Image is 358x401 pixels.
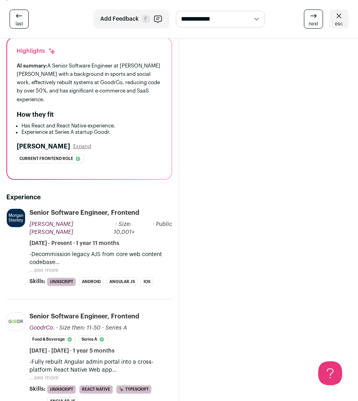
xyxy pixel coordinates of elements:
[142,15,150,23] span: F
[107,278,138,286] li: Angular.js
[100,15,139,23] span: Add Feedback
[93,10,169,29] button: Add Feedback F
[79,278,103,286] li: Android
[29,374,58,382] button: ...see more
[10,10,29,29] a: last
[29,278,45,285] span: Skills:
[153,220,154,236] span: ·
[29,347,115,355] span: [DATE] - [DATE] · 1 year 5 months
[29,325,54,331] span: GoodrCo.
[7,318,25,324] img: 3e6e3971d7a969d5f90709992e26efe2d4036555f5c09d4d0b93cfba2c91d485.jpg
[47,278,76,286] li: JavaScript
[17,63,47,68] span: AI summary:
[56,325,101,331] span: · Size then: 11-50
[116,385,152,394] li: TypeScript
[141,278,153,286] li: iOS
[7,209,25,227] img: f42b161b11e19702e7d91185d9f82bac3ac0f055809a22d3a74bc525c4b6261b.jpg
[19,155,73,163] span: Current frontend role
[17,142,70,151] h2: [PERSON_NAME]
[29,266,58,274] button: ...see more
[21,123,162,129] li: Has React and React Native experience.
[318,361,342,385] iframe: Help Scout Beacon - Open
[29,385,45,393] span: Skills:
[29,208,139,217] div: Senior Software Engineer, Frontend
[335,21,343,27] span: esc
[29,222,73,235] span: [PERSON_NAME] [PERSON_NAME]
[105,325,127,331] span: Series A
[29,312,139,321] div: Senior Software Engineer, Frontend
[47,385,76,394] li: JavaScript
[156,222,172,227] span: Public
[29,358,172,374] p: -Fully rebuilt Angular admin portal into a cross-platform React Native Web app -Reduced 290,000 t...
[29,335,76,344] li: Food & Beverage
[17,62,162,104] div: A Senior Software Engineer at [PERSON_NAME] [PERSON_NAME] with a background in sports and social ...
[29,251,172,266] p: -Decommission legacy AJS from core web content codebase -Oversee Angular content integration acro...
[17,110,54,120] h2: How they fit
[79,385,113,394] li: React Native
[73,143,91,150] button: Expand
[114,222,134,235] span: · Size: 10,001+
[329,10,348,29] a: esc
[17,47,56,55] div: Highlights
[102,324,104,332] span: ·
[309,21,318,27] span: next
[29,239,119,247] span: [DATE] - Present · 1 year 11 months
[304,10,323,29] a: next
[21,129,162,135] li: Experience at Series A startup Goodr.
[79,335,108,344] li: Series A
[6,193,172,202] h2: Experience
[16,21,23,27] span: last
